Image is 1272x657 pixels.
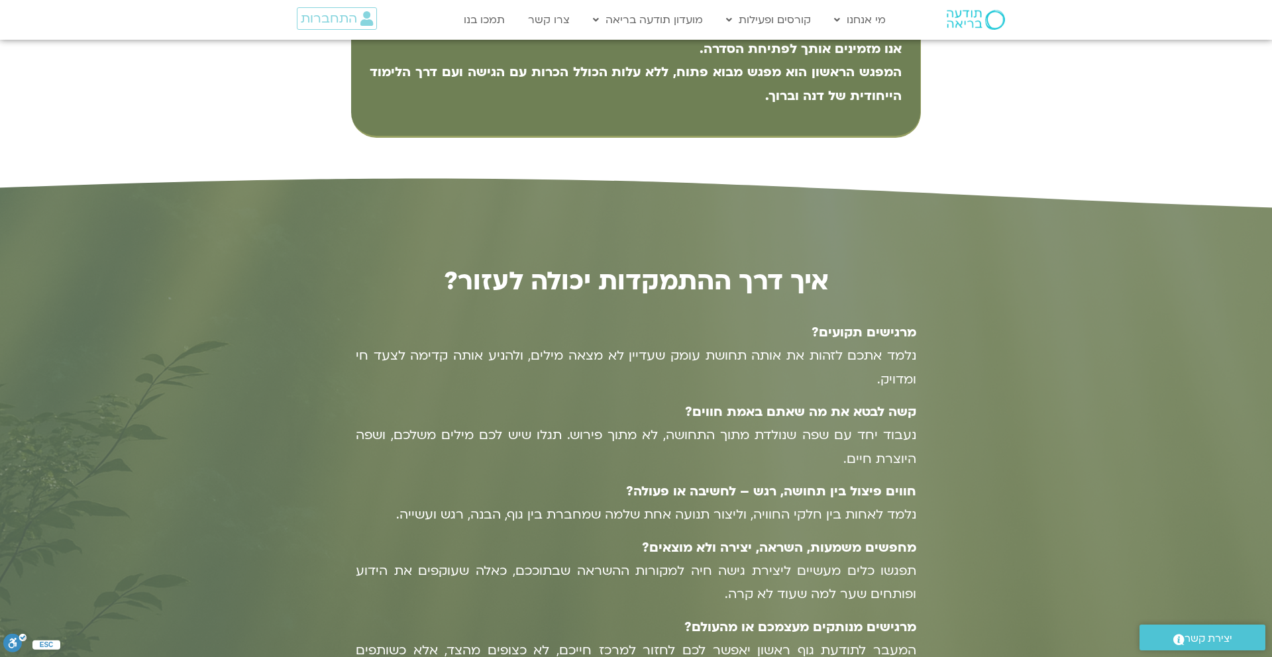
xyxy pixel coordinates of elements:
[356,347,916,387] span: נלמד אתכם לזהות את אותה תחושת עומק שעדיין לא מצאה מילים, ולהניע אותה קדימה לצעד חי ומדויק.
[626,483,916,500] b: חווים פיצול בין תחושה, רגש – לחשיבה או פעולה?
[396,506,916,523] span: נלמד לאחות בין חלקי החוויה, וליצור תנועה אחת שלמה שמחברת בין גוף, הבנה, רגש ועשייה.
[356,562,916,603] span: תפגשו כלים מעשיים ליצירת גישה חיה למקורות ההשראה שבתוככם, כאלה שעוקפים את הידוע ופותחים שער למה ש...
[356,427,916,467] span: נעבוד יחד עם שפה שנולדת מתוך התחושה, לא מתוך פירוש. תגלו שיש לכם מילים משלכם, ושפה היוצרת חיים.
[356,267,916,296] h2: איך דרך ההתמקדות יכולה לעזור?
[812,324,916,341] b: מרגישים תקועים?
[947,10,1005,30] img: תודעה בריאה
[297,7,377,30] a: התחברות
[1185,630,1232,648] span: יצירת קשר
[586,7,710,32] a: מועדון תודעה בריאה
[301,11,357,26] span: התחברות
[685,403,916,421] b: קשה לבטא את מה שאתם באמת חווים?
[827,7,892,32] a: מי אנחנו
[457,7,511,32] a: תמכו בנו
[521,7,576,32] a: צרו קשר
[642,539,916,556] b: מחפשים משמעות, השראה, יצירה ולא מוצאים?
[1139,625,1265,650] a: יצירת קשר
[684,619,916,636] b: מרגישים מנותקים מעצמכם או מהעולם?
[719,7,818,32] a: קורסים ופעילות
[370,40,902,104] strong: אנו מזמינים אותך לפתיחת הסדרה. המפגש הראשון הוא מפגש מבוא פתוח, ללא עלות הכולל הכרות עם הגישה ועם...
